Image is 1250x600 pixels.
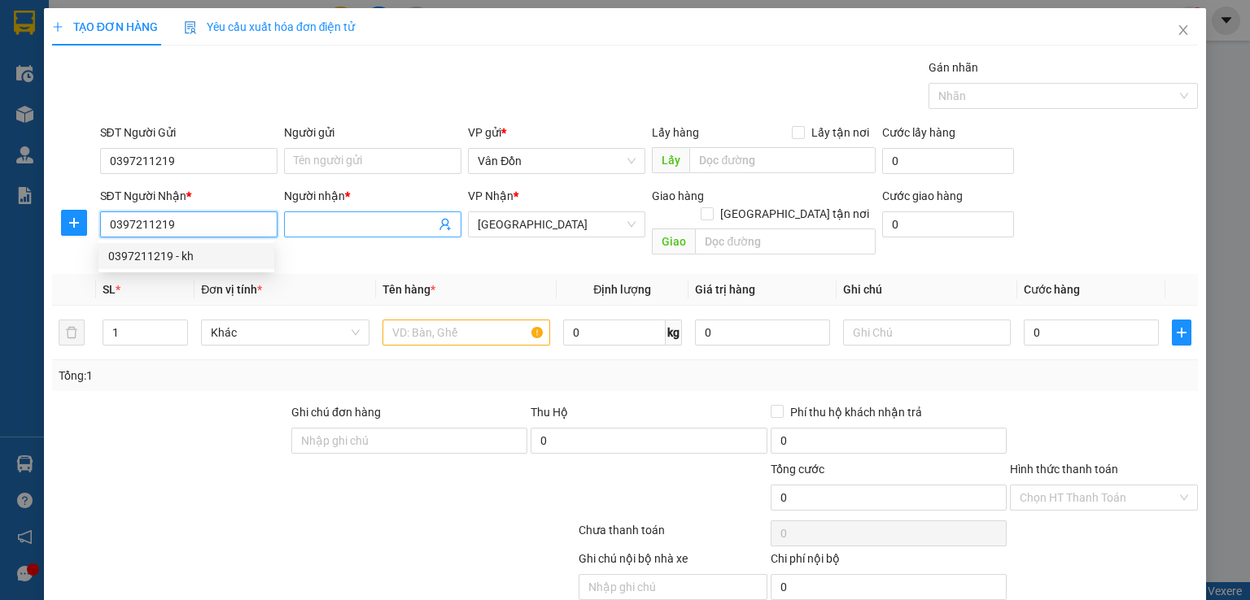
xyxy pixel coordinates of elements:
[652,189,704,202] span: Giao hàng
[695,320,830,346] input: 0
[843,320,1011,346] input: Ghi Chú
[531,406,568,419] span: Thu Hộ
[100,124,278,141] div: SĐT Người Gửi
[201,283,262,296] span: Đơn vị tính
[695,283,755,296] span: Giá trị hàng
[579,574,767,600] input: Nhập ghi chú
[103,283,116,296] span: SL
[652,147,689,173] span: Lấy
[108,247,264,265] div: 0397211219 - kh
[59,320,85,346] button: delete
[784,403,929,421] span: Phí thu hộ khách nhận trả
[771,550,1007,574] div: Chi phí nội bộ
[805,124,876,141] span: Lấy tận nơi
[689,147,876,173] input: Dọc đường
[1010,463,1118,476] label: Hình thức thanh toán
[579,550,767,574] div: Ghi chú nội bộ nhà xe
[695,228,876,254] input: Dọc đường
[1173,326,1191,339] span: plus
[291,428,527,454] input: Ghi chú đơn hàng
[577,521,768,550] div: Chưa thanh toán
[714,205,876,223] span: [GEOGRAPHIC_DATA] tận nơi
[62,216,86,229] span: plus
[98,243,274,269] div: 0397211219 - kh
[100,187,278,205] div: SĐT Người Nhận
[184,20,356,33] span: Yêu cầu xuất hóa đơn điện tử
[52,21,63,33] span: plus
[61,210,87,236] button: plus
[837,274,1017,306] th: Ghi chú
[468,189,514,202] span: VP Nhận
[284,124,461,141] div: Người gửi
[382,283,435,296] span: Tên hàng
[468,124,645,141] div: VP gửi
[478,149,636,173] span: Vân Đồn
[771,463,824,476] span: Tổng cước
[382,320,550,346] input: VD: Bàn, Ghế
[882,211,1014,237] input: Cước giao hàng
[284,187,461,205] div: Người nhận
[666,320,682,346] span: kg
[652,126,699,139] span: Lấy hàng
[882,126,955,139] label: Cước lấy hàng
[184,21,197,34] img: icon
[593,283,651,296] span: Định lượng
[652,228,695,254] span: Giao
[439,218,452,231] span: user-add
[1172,320,1191,346] button: plus
[52,20,158,33] span: TẠO ĐƠN HÀNG
[211,320,359,345] span: Khác
[882,148,1014,174] input: Cước lấy hàng
[59,367,483,385] div: Tổng: 1
[1024,283,1080,296] span: Cước hàng
[1160,8,1206,54] button: Close
[478,212,636,237] span: Hà Nội
[882,189,963,202] label: Cước giao hàng
[291,406,381,419] label: Ghi chú đơn hàng
[929,61,978,74] label: Gán nhãn
[1177,24,1190,37] span: close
